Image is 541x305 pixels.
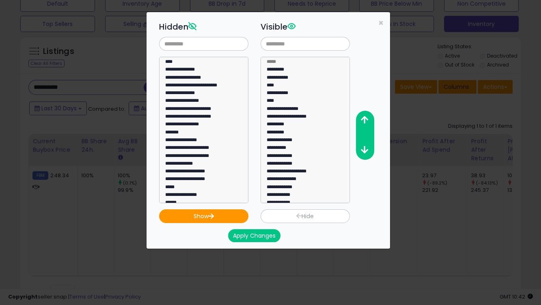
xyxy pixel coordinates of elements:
h3: Hidden [159,21,248,33]
h3: Visible [261,21,350,33]
button: Show [159,209,248,223]
button: Hide [261,209,350,223]
span: × [378,17,384,29]
button: Apply Changes [228,229,280,242]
